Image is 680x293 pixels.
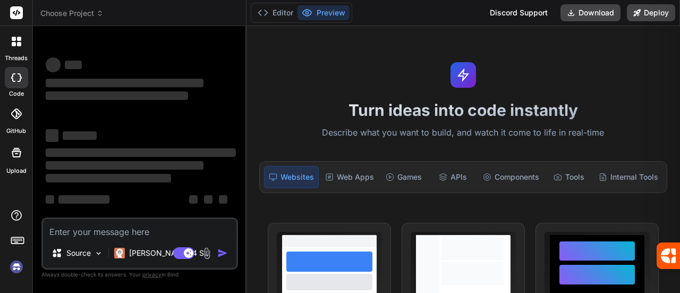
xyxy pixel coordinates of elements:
[297,5,350,20] button: Preview
[46,148,236,157] span: ‌
[114,248,125,258] img: Claude 4 Sonnet
[94,249,103,258] img: Pick Models
[46,79,203,87] span: ‌
[219,195,227,204] span: ‌
[380,166,427,188] div: Games
[46,161,203,170] span: ‌
[201,247,213,259] img: attachment
[129,248,208,258] p: [PERSON_NAME] 4 S..
[65,61,82,69] span: ‌
[253,101,674,120] h1: Turn ideas into code instantly
[429,166,476,188] div: APIs
[594,166,662,188] div: Internal Tools
[6,127,26,136] label: GitHub
[9,89,24,98] label: code
[560,4,620,21] button: Download
[142,271,161,278] span: privacy
[264,166,319,188] div: Websites
[46,129,58,142] span: ‌
[253,126,674,140] p: Describe what you want to build, and watch it come to life in real-time
[46,91,188,100] span: ‌
[253,5,297,20] button: Editor
[479,166,543,188] div: Components
[204,195,212,204] span: ‌
[66,248,91,258] p: Source
[627,4,675,21] button: Deploy
[546,166,592,188] div: Tools
[5,54,28,63] label: threads
[58,195,109,204] span: ‌
[46,174,171,182] span: ‌
[189,195,198,204] span: ‌
[41,270,238,280] p: Always double-check its answers. Your in Bind
[6,166,27,175] label: Upload
[63,131,97,140] span: ‌
[321,166,378,188] div: Web Apps
[46,57,61,72] span: ‌
[46,195,54,204] span: ‌
[7,258,25,276] img: signin
[40,8,104,19] span: Choose Project
[217,248,228,258] img: icon
[483,4,554,21] div: Discord Support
